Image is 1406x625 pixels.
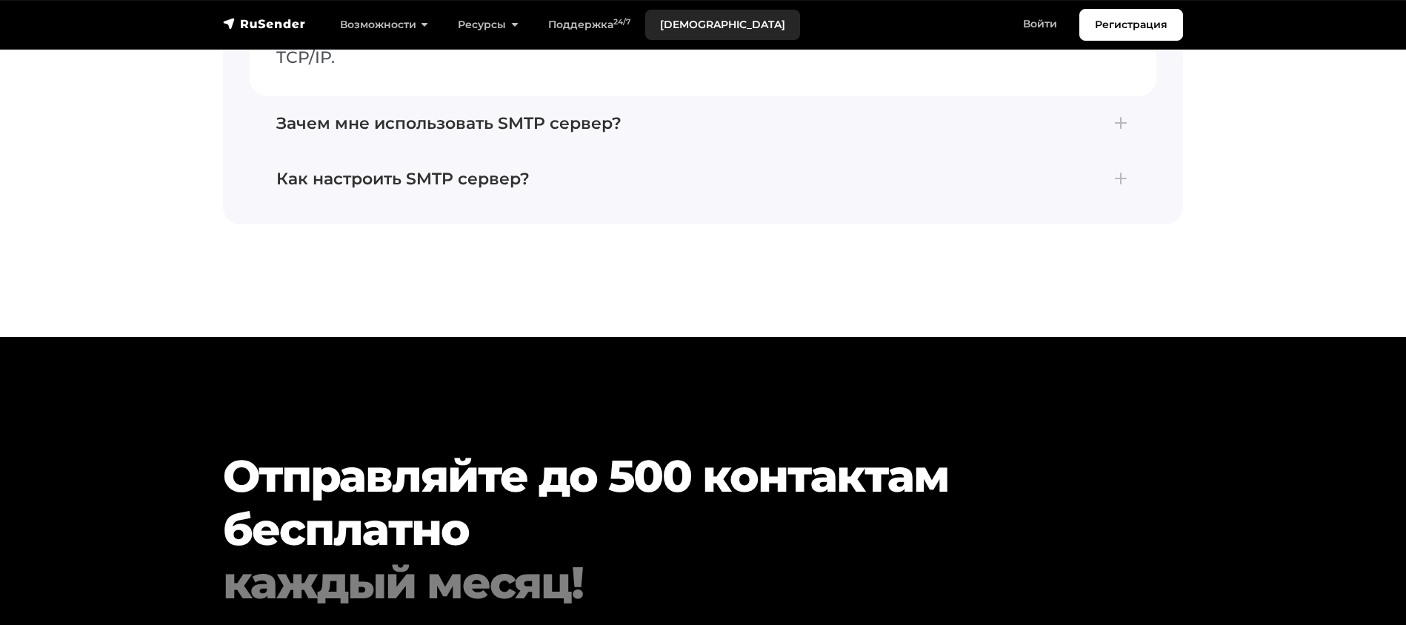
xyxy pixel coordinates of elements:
[533,10,645,40] a: Поддержка24/7
[1079,9,1183,41] a: Регистрация
[223,556,1102,609] div: каждый месяц!
[443,10,533,40] a: Ресурсы
[223,449,1102,609] h2: Отправляйте до 500 контактам бесплатно
[325,10,443,40] a: Возможности
[613,17,630,27] sup: 24/7
[276,170,1130,189] h4: Как настроить SMTP сервер?
[276,114,1130,133] h4: Зачем мне использовать SMTP сервер?
[1008,9,1072,39] a: Войти
[223,16,306,31] img: RuSender
[645,10,800,40] a: [DEMOGRAPHIC_DATA]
